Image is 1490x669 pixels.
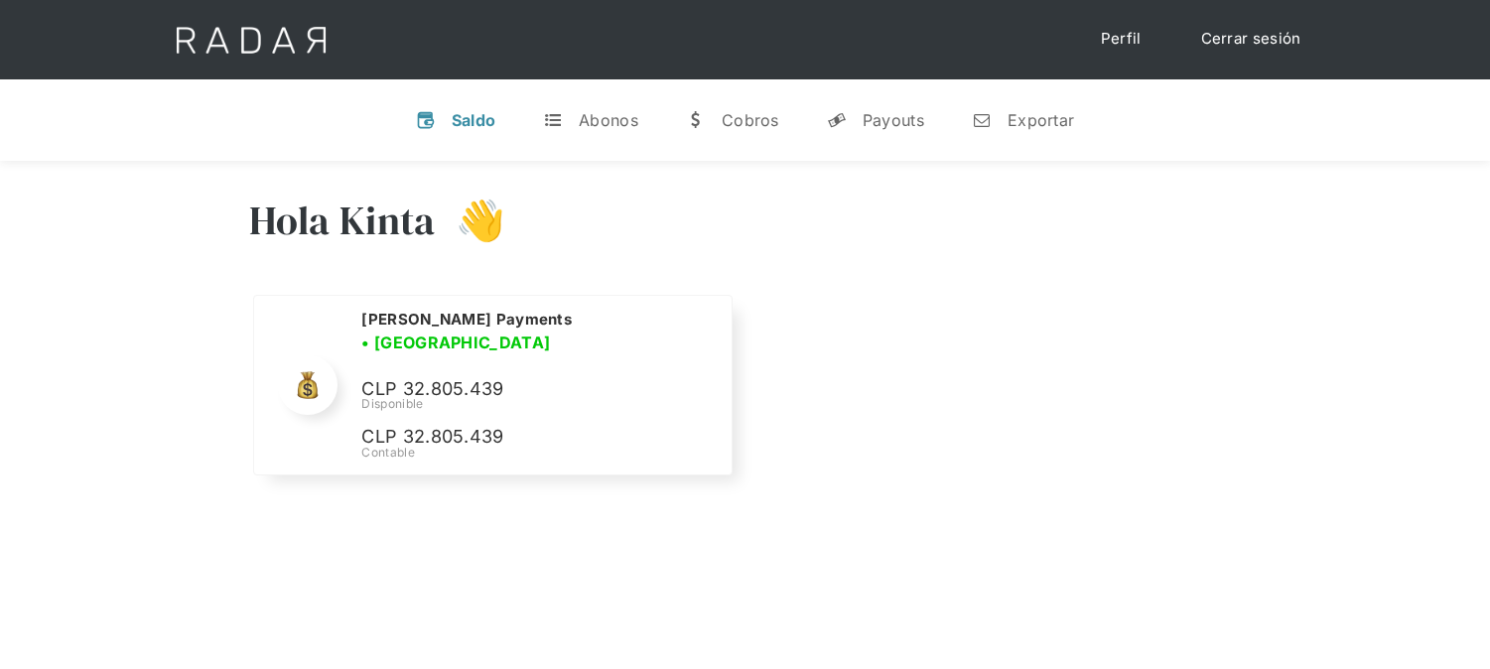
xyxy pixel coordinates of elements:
[361,310,572,330] h2: [PERSON_NAME] Payments
[1081,20,1161,59] a: Perfil
[1181,20,1321,59] a: Cerrar sesión
[722,110,779,130] div: Cobros
[416,110,436,130] div: v
[686,110,706,130] div: w
[361,423,659,452] p: CLP 32.805.439
[452,110,496,130] div: Saldo
[1008,110,1074,130] div: Exportar
[249,196,436,245] h3: Hola Kinta
[361,375,659,404] p: CLP 32.805.439
[972,110,992,130] div: n
[579,110,638,130] div: Abonos
[543,110,563,130] div: t
[863,110,924,130] div: Payouts
[436,196,505,245] h3: 👋
[361,444,707,462] div: Contable
[361,331,550,354] h3: • [GEOGRAPHIC_DATA]
[361,395,707,413] div: Disponible
[827,110,847,130] div: y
